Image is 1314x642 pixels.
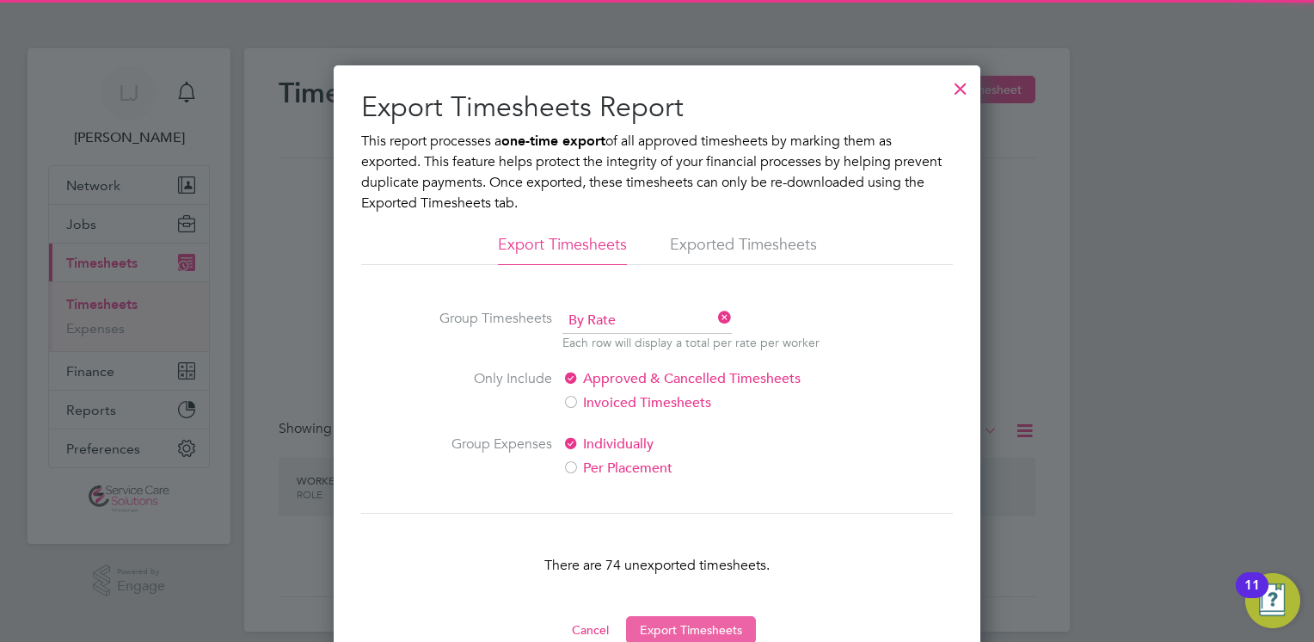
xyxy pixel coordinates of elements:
b: one-time export [501,133,605,149]
p: There are 74 unexported timesheets. [361,555,953,576]
div: 11 [1244,585,1260,608]
p: This report processes a of all approved timesheets by marking them as exported. This feature help... [361,131,953,213]
li: Export Timesheets [498,234,627,265]
label: Group Timesheets [423,308,552,348]
li: Exported Timesheets [670,234,817,265]
label: Per Placement [562,458,850,478]
span: By Rate [562,308,732,334]
button: Open Resource Center, 11 new notifications [1245,573,1300,628]
label: Invoiced Timesheets [562,392,850,413]
label: Individually [562,434,850,454]
h2: Export Timesheets Report [361,90,953,126]
label: Approved & Cancelled Timesheets [562,368,850,389]
label: Only Include [423,368,552,413]
p: Each row will display a total per rate per worker [562,334,820,351]
label: Group Expenses [423,434,552,478]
